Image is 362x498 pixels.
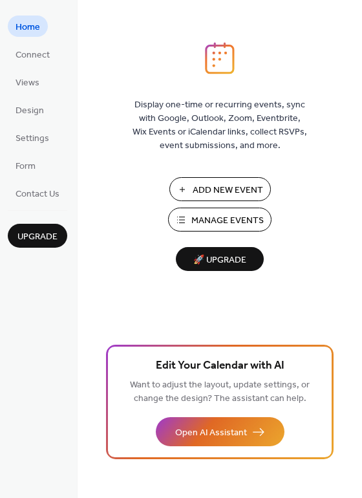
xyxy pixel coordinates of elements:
[16,104,44,118] span: Design
[191,214,264,228] span: Manage Events
[205,42,235,74] img: logo_icon.svg
[16,132,49,146] span: Settings
[8,16,48,37] a: Home
[175,426,247,440] span: Open AI Assistant
[16,160,36,173] span: Form
[17,230,58,244] span: Upgrade
[16,188,59,201] span: Contact Us
[16,21,40,34] span: Home
[168,208,271,232] button: Manage Events
[8,71,47,92] a: Views
[176,247,264,271] button: 🚀 Upgrade
[8,99,52,120] a: Design
[8,43,58,65] a: Connect
[16,49,50,62] span: Connect
[8,182,67,204] a: Contact Us
[156,357,284,375] span: Edit Your Calendar with AI
[184,252,256,269] span: 🚀 Upgrade
[8,127,57,148] a: Settings
[133,98,307,153] span: Display one-time or recurring events, sync with Google, Outlook, Zoom, Eventbrite, Wix Events or ...
[169,177,271,201] button: Add New Event
[193,184,263,197] span: Add New Event
[8,155,43,176] a: Form
[130,376,310,407] span: Want to adjust the layout, update settings, or change the design? The assistant can help.
[8,224,67,248] button: Upgrade
[16,76,39,90] span: Views
[156,417,284,446] button: Open AI Assistant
